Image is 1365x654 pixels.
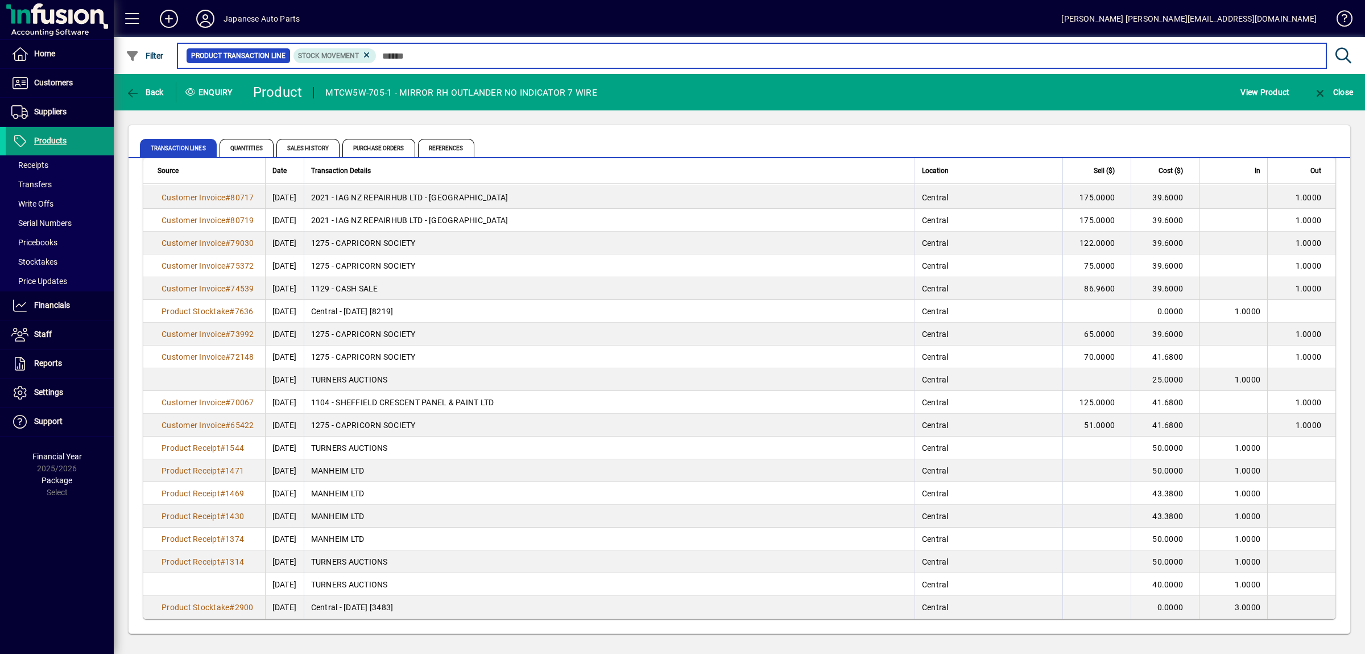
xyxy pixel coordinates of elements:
[304,550,915,573] td: TURNERS AUCTIONS
[6,40,114,68] a: Home
[418,139,474,157] span: References
[325,84,597,102] div: MTCW5W-705-1 - MIRROR RH OUTLANDER NO INDICATOR 7 WIRE
[1296,238,1322,248] span: 1.0000
[1131,573,1199,596] td: 40.0000
[151,9,187,29] button: Add
[6,408,114,436] a: Support
[158,419,258,431] a: Customer Invoice#65422
[1296,284,1322,293] span: 1.0000
[265,232,304,254] td: [DATE]
[225,443,244,453] span: 1544
[225,421,230,430] span: #
[1235,534,1261,544] span: 1.0000
[1235,443,1261,453] span: 1.0000
[225,238,230,248] span: #
[922,164,949,177] span: Location
[272,164,297,177] div: Date
[265,596,304,619] td: [DATE]
[1313,88,1353,97] span: Close
[1131,482,1199,505] td: 43.3800
[1235,375,1261,384] span: 1.0000
[158,305,258,318] a: Product Stocktake#7636
[1131,368,1199,391] td: 25.0000
[162,352,225,361] span: Customer Invoice
[158,328,258,340] a: Customer Invoice#73992
[304,459,915,482] td: MANHEIM LTD
[34,301,70,310] span: Financials
[304,254,915,277] td: 1275 - CAPRICORN SOCIETY
[34,78,73,87] span: Customers
[6,379,114,407] a: Settings
[304,323,915,345] td: 1275 - CAPRICORN SOCIETY
[265,414,304,437] td: [DATE]
[6,175,114,194] a: Transfers
[922,512,949,521] span: Central
[162,238,225,248] span: Customer Invoice
[34,107,67,116] span: Suppliers
[1131,391,1199,414] td: 41.6800
[6,98,114,126] a: Suppliers
[1310,164,1321,177] span: Out
[158,464,248,477] a: Product Receipt#1471
[162,603,229,612] span: Product Stocktake
[1062,232,1131,254] td: 122.0000
[1094,164,1115,177] span: Sell ($)
[11,199,53,208] span: Write Offs
[220,534,225,544] span: #
[272,164,287,177] span: Date
[1061,10,1317,28] div: [PERSON_NAME] [PERSON_NAME][EMAIL_ADDRESS][DOMAIN_NAME]
[265,368,304,391] td: [DATE]
[225,284,230,293] span: #
[158,237,258,249] a: Customer Invoice#79030
[158,164,179,177] span: Source
[187,9,224,29] button: Profile
[32,452,82,461] span: Financial Year
[342,139,415,157] span: Purchase Orders
[922,330,949,339] span: Central
[1131,323,1199,345] td: 39.6000
[11,219,72,228] span: Serial Numbers
[225,330,230,339] span: #
[1296,216,1322,225] span: 1.0000
[230,330,254,339] span: 73992
[1138,164,1193,177] div: Cost ($)
[162,330,225,339] span: Customer Invoice
[1062,323,1131,345] td: 65.0000
[304,482,915,505] td: MANHEIM LTD
[162,443,220,453] span: Product Receipt
[162,398,225,407] span: Customer Invoice
[158,191,258,204] a: Customer Invoice#80717
[1062,254,1131,277] td: 75.0000
[276,139,340,157] span: Sales History
[162,193,225,202] span: Customer Invoice
[922,216,949,225] span: Central
[158,533,248,545] a: Product Receipt#1374
[220,443,225,453] span: #
[225,466,244,475] span: 1471
[265,277,304,300] td: [DATE]
[162,489,220,498] span: Product Receipt
[1296,330,1322,339] span: 1.0000
[1238,82,1292,102] button: View Product
[230,352,254,361] span: 72148
[304,596,915,619] td: Central - [DATE] [3483]
[922,557,949,566] span: Central
[1131,505,1199,528] td: 43.3800
[1062,345,1131,368] td: 70.0000
[304,391,915,414] td: 1104 - SHEFFIELD CRESCENT PANEL & PAINT LTD
[1062,277,1131,300] td: 86.9600
[922,398,949,407] span: Central
[1159,164,1183,177] span: Cost ($)
[1131,459,1199,482] td: 50.0000
[114,82,176,102] app-page-header-button: Back
[225,261,230,270] span: #
[265,482,304,505] td: [DATE]
[304,368,915,391] td: TURNERS AUCTIONS
[265,459,304,482] td: [DATE]
[265,186,304,209] td: [DATE]
[123,46,167,66] button: Filter
[922,193,949,202] span: Central
[265,573,304,596] td: [DATE]
[922,443,949,453] span: Central
[1296,261,1322,270] span: 1.0000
